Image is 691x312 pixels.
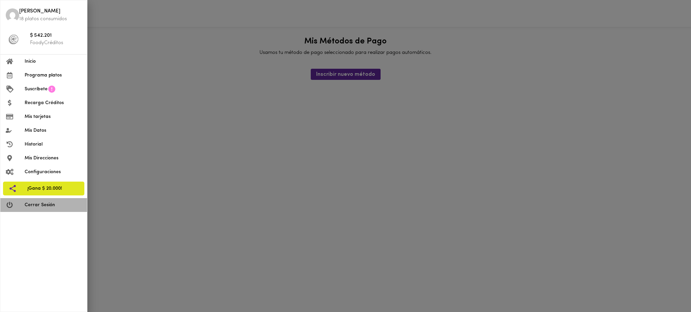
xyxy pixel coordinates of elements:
span: Configuraciones [25,168,82,176]
span: Mis tarjetas [25,113,82,120]
span: $ 542.201 [30,32,82,40]
img: foody-creditos-black.png [8,34,19,44]
span: [PERSON_NAME] [19,8,82,15]
p: 18 platos consumidos [19,15,82,23]
span: ¡Gana $ 20.000! [27,185,79,192]
span: Cerrar Sesión [25,201,82,209]
span: Programa platos [25,72,82,79]
span: Inicio [25,58,82,65]
span: Recarga Créditos [25,99,82,106]
span: Mis Direcciones [25,155,82,162]
p: FoodyCréditos [30,39,82,46]
span: Suscríbete [25,86,48,93]
iframe: Messagebird Livechat Widget [652,273,684,305]
span: Historial [25,141,82,148]
span: Mis Datos [25,127,82,134]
